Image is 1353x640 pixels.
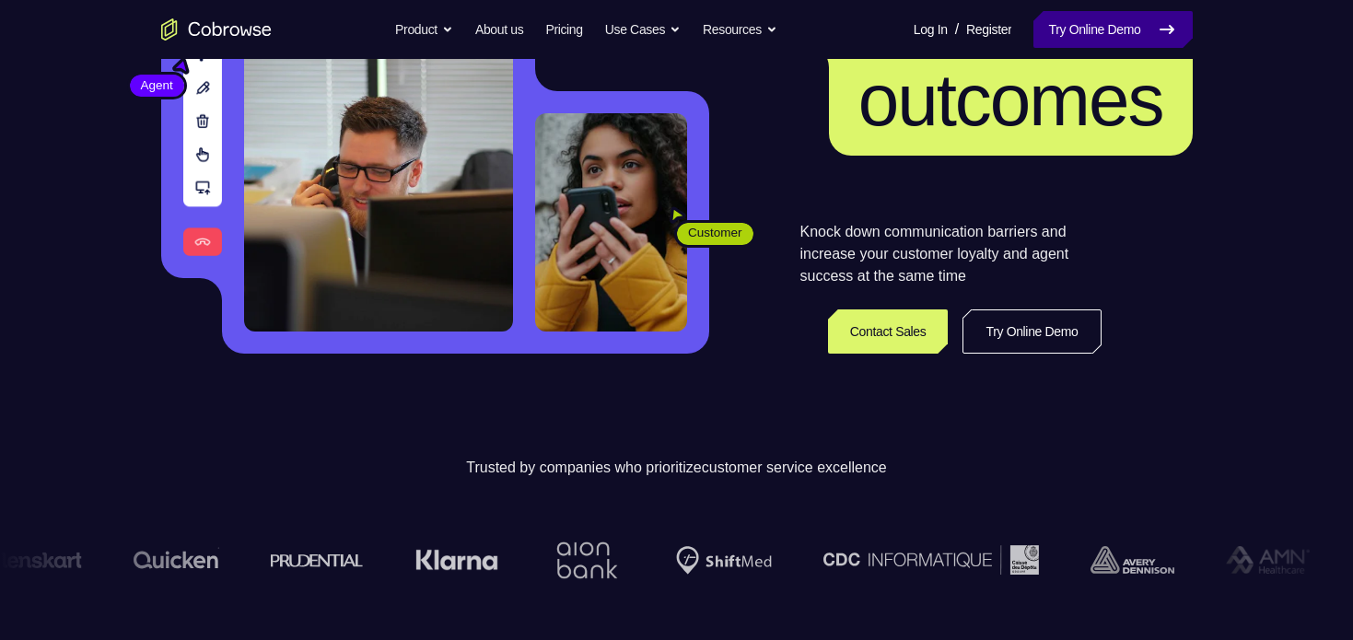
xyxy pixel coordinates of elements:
[702,460,887,475] span: customer service excellence
[550,523,624,598] img: Aion Bank
[535,113,687,332] img: A customer holding their phone
[1033,11,1192,48] a: Try Online Demo
[676,546,772,575] img: Shiftmed
[966,11,1011,48] a: Register
[271,553,364,567] img: prudential
[161,18,272,41] a: Go to the home page
[800,221,1102,287] p: Knock down communication barriers and increase your customer loyalty and agent success at the sam...
[858,59,1163,141] span: outcomes
[828,309,949,354] a: Contact Sales
[823,545,1039,574] img: CDC Informatique
[475,11,523,48] a: About us
[545,11,582,48] a: Pricing
[955,18,959,41] span: /
[914,11,948,48] a: Log In
[703,11,777,48] button: Resources
[1091,546,1174,574] img: avery-dennison
[415,549,498,571] img: Klarna
[395,11,453,48] button: Product
[962,309,1101,354] a: Try Online Demo
[605,11,681,48] button: Use Cases
[244,3,513,332] img: A customer support agent talking on the phone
